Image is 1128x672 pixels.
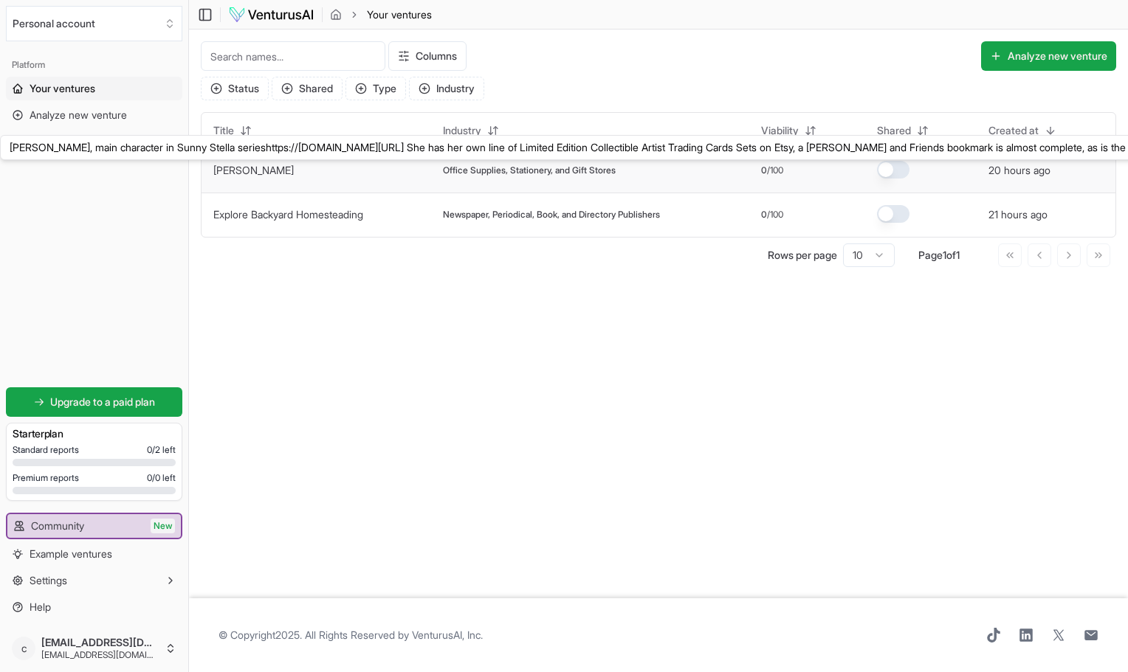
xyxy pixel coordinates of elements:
span: Shared [877,123,911,138]
button: Viability [752,119,825,142]
span: © Copyright 2025 . All Rights Reserved by . [219,628,483,642]
span: 0 [761,164,767,176]
img: logo [228,6,314,24]
span: Viability [761,123,799,138]
a: Analyze new venture [6,103,182,127]
span: Example ventures [30,547,112,561]
button: Select an organization [6,6,182,41]
span: 1 [956,249,960,261]
button: Analyze new venture [981,41,1116,71]
span: Title [213,123,234,138]
input: Search names... [201,41,385,71]
a: VenturusAI, Inc [412,628,481,641]
span: Page [918,249,943,261]
span: [EMAIL_ADDRESS][DOMAIN_NAME] [41,636,159,649]
span: Your ventures [30,81,95,96]
span: 1 [943,249,946,261]
a: Your ventures [6,77,182,100]
button: Settings [6,569,182,592]
a: Help [6,595,182,619]
span: /100 [767,209,783,221]
button: Created at [980,119,1065,142]
button: [PERSON_NAME] [213,163,294,178]
span: 0 [761,209,767,221]
a: Explore Backyard Homesteading [213,208,363,221]
a: Upgrade to a paid plan [6,387,182,417]
span: /100 [767,164,783,176]
button: 20 hours ago [988,163,1050,178]
span: Analyze new venture [30,108,127,122]
span: 0 / 0 left [147,472,176,484]
span: Created at [988,123,1039,138]
button: Shared [868,119,938,142]
span: [EMAIL_ADDRESS][DOMAIN_NAME] [41,649,159,661]
span: Standard reports [13,444,79,456]
a: CommunityNew [7,514,181,538]
button: Status [201,77,269,100]
button: c[EMAIL_ADDRESS][DOMAIN_NAME][EMAIL_ADDRESS][DOMAIN_NAME] [6,631,182,666]
p: Rows per page [768,248,837,263]
div: Platform [6,53,182,77]
span: Office Supplies, Stationery, and Gift Stores [443,164,616,176]
a: Example ventures [6,542,182,566]
span: 0 / 2 left [147,444,176,456]
span: Settings [30,573,67,588]
button: Type [345,77,406,100]
a: [PERSON_NAME] [213,164,294,176]
span: Your ventures [367,7,432,22]
span: Newspaper, Periodical, Book, and Directory Publishers [443,209,660,221]
span: New [151,519,175,533]
span: Premium reports [13,472,79,484]
h3: Starter plan [13,426,176,441]
span: Upgrade to a paid plan [50,395,155,409]
nav: breadcrumb [330,7,432,22]
span: Community [31,519,84,533]
button: 21 hours ago [988,207,1048,222]
button: Columns [388,41,467,71]
button: Industry [434,119,508,142]
span: Industry [443,123,481,138]
button: Shared [272,77,343,100]
span: Help [30,600,51,614]
button: Industry [409,77,484,100]
button: Title [204,119,261,142]
span: c [12,637,35,660]
button: Explore Backyard Homesteading [213,207,363,222]
span: of [946,249,956,261]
